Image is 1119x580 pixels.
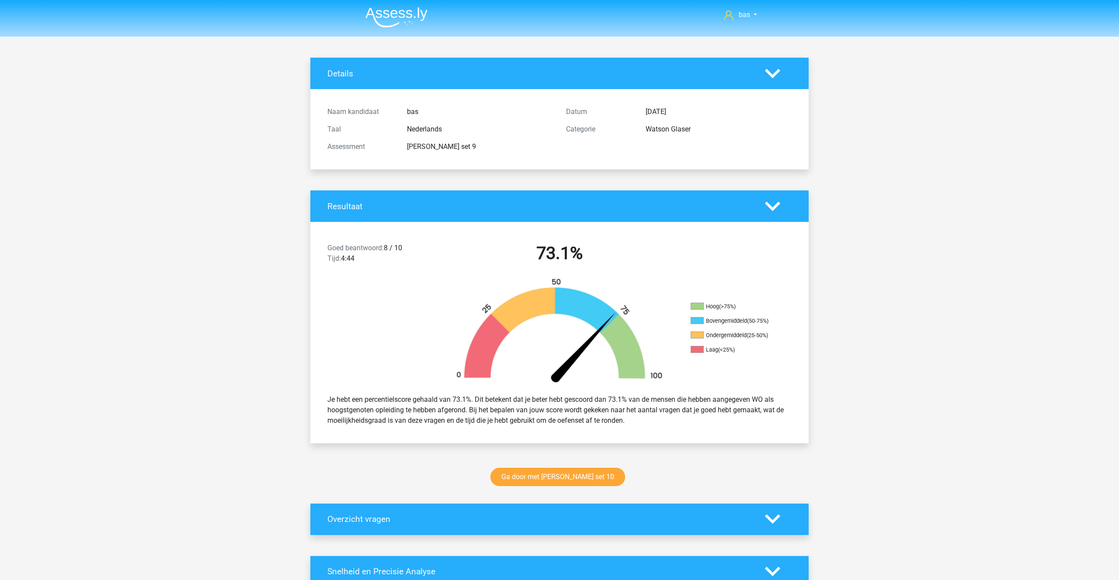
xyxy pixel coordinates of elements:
[691,317,778,325] li: Bovengemiddeld
[400,107,559,117] div: bas
[321,243,440,267] div: 8 / 10 4:44
[400,142,559,152] div: [PERSON_NAME] set 9
[327,566,752,577] h4: Snelheid en Precisie Analyse
[327,514,752,524] h4: Overzicht vragen
[321,391,798,429] div: Je hebt een percentielscore gehaald van 73.1%. Dit betekent dat je beter hebt gescoord dan 73.1% ...
[691,331,778,339] li: Ondergemiddeld
[559,107,639,117] div: Datum
[719,303,736,310] div: (>75%)
[321,124,400,135] div: Taal
[327,254,341,262] span: Tijd:
[639,107,798,117] div: [DATE]
[321,142,400,152] div: Assessment
[327,201,752,211] h4: Resultaat
[365,7,427,28] img: Assessly
[747,318,768,324] div: (50-75%)
[441,278,678,387] img: 73.25cbf712a188.png
[490,468,625,486] a: Ga door met [PERSON_NAME] set 10
[720,10,761,20] a: bas
[691,346,778,354] li: Laag
[718,346,735,353] div: (<25%)
[327,244,384,252] span: Goed beantwoord:
[747,332,768,338] div: (25-50%)
[400,124,559,135] div: Nederlands
[639,124,798,135] div: Watson Glaser
[691,303,778,311] li: Hoog
[321,107,400,117] div: Naam kandidaat
[447,243,672,264] h2: 73.1%
[739,10,750,19] span: bas
[327,69,752,79] h4: Details
[559,124,639,135] div: Categorie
